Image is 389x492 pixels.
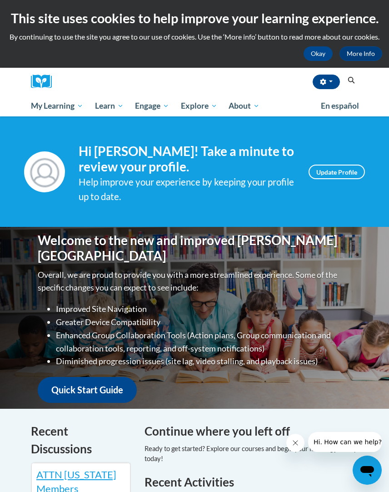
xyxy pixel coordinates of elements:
[56,316,351,329] li: Greater Device Compatibility
[145,474,358,490] h1: Recent Activities
[38,377,137,403] a: Quick Start Guide
[175,95,223,116] a: Explore
[79,144,295,174] h4: Hi [PERSON_NAME]! Take a minute to review your profile.
[344,75,358,86] button: Search
[56,329,351,355] li: Enhanced Group Collaboration Tools (Action plans, Group communication and collaboration tools, re...
[229,100,259,111] span: About
[24,151,65,192] img: Profile Image
[304,46,333,61] button: Okay
[129,95,175,116] a: Engage
[25,95,89,116] a: My Learning
[308,432,382,452] iframe: Message from company
[79,175,295,205] div: Help improve your experience by keeping your profile up to date.
[38,233,351,263] h1: Welcome to the new and improved [PERSON_NAME][GEOGRAPHIC_DATA]
[31,75,58,89] img: Logo brand
[315,96,365,115] a: En español
[286,434,304,452] iframe: Close message
[56,355,351,368] li: Diminished progression issues (site lag, video stalling, and playback issues)
[56,302,351,316] li: Improved Site Navigation
[7,9,382,27] h2: This site uses cookies to help improve your learning experience.
[31,100,83,111] span: My Learning
[309,165,365,179] a: Update Profile
[31,75,58,89] a: Cox Campus
[353,456,382,485] iframe: Button to launch messaging window
[223,95,266,116] a: About
[321,101,359,110] span: En español
[339,46,382,61] a: More Info
[181,100,217,111] span: Explore
[313,75,340,89] button: Account Settings
[89,95,130,116] a: Learn
[7,32,382,42] p: By continuing to use the site you agree to our use of cookies. Use the ‘More info’ button to read...
[145,422,358,440] h4: Continue where you left off
[95,100,124,111] span: Learn
[38,268,351,295] p: Overall, we are proud to provide you with a more streamlined experience. Some of the specific cha...
[135,100,169,111] span: Engage
[24,95,365,116] div: Main menu
[31,422,131,458] h4: Recent Discussions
